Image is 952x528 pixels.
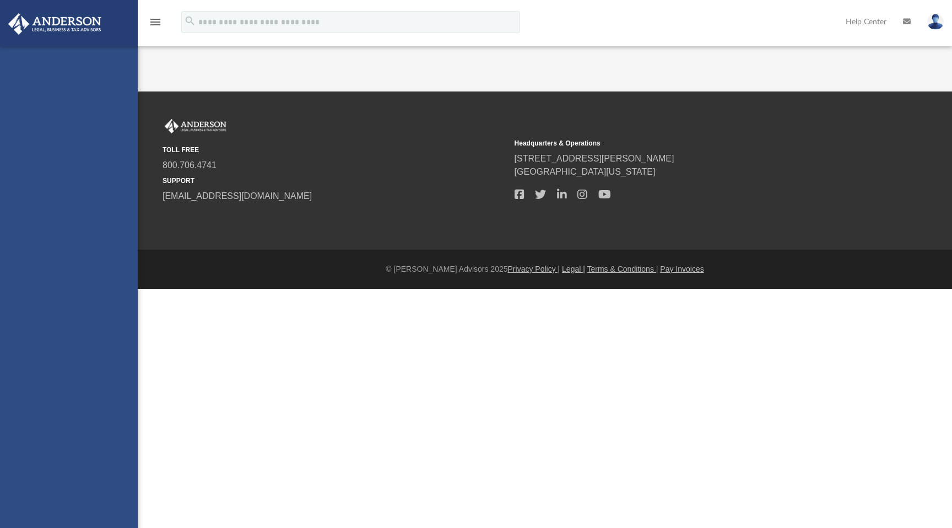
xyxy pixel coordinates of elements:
[515,154,674,163] a: [STREET_ADDRESS][PERSON_NAME]
[660,265,704,273] a: Pay Invoices
[927,14,944,30] img: User Pic
[163,160,217,170] a: 800.706.4741
[149,15,162,29] i: menu
[163,145,507,155] small: TOLL FREE
[5,13,105,35] img: Anderson Advisors Platinum Portal
[149,21,162,29] a: menu
[163,191,312,201] a: [EMAIL_ADDRESS][DOMAIN_NAME]
[515,138,859,148] small: Headquarters & Operations
[587,265,658,273] a: Terms & Conditions |
[163,176,507,186] small: SUPPORT
[184,15,196,27] i: search
[163,119,229,133] img: Anderson Advisors Platinum Portal
[562,265,585,273] a: Legal |
[508,265,560,273] a: Privacy Policy |
[515,167,656,176] a: [GEOGRAPHIC_DATA][US_STATE]
[138,263,952,275] div: © [PERSON_NAME] Advisors 2025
